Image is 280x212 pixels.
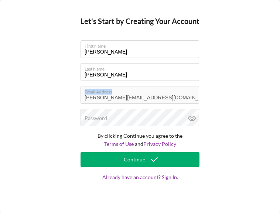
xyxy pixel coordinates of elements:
[85,115,107,121] label: Password
[85,41,199,49] label: First Name
[104,141,134,147] a: Terms of Use
[124,152,145,167] div: Continue
[85,86,199,95] label: Email Address
[81,174,199,195] a: Already have an account? Sign In.
[85,64,199,72] label: Last Name
[143,141,176,147] a: Privacy Policy
[81,132,199,148] p: By clicking Continue you agree to the and
[81,152,199,167] button: Continue
[81,17,199,25] h4: Let's Start by Creating Your Account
